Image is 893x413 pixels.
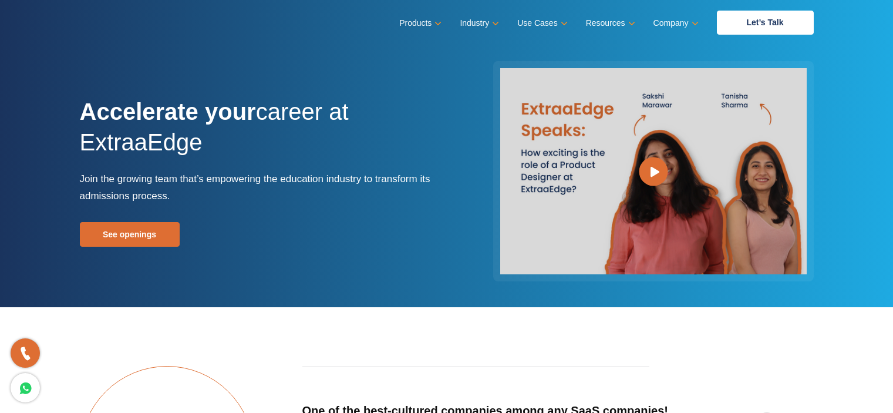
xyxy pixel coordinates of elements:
h1: career at ExtraaEdge [80,96,438,170]
a: Industry [460,15,497,32]
a: Use Cases [517,15,565,32]
strong: Accelerate your [80,99,256,125]
a: Company [653,15,696,32]
a: See openings [80,222,180,247]
p: Join the growing team that’s empowering the education industry to transform its admissions process. [80,170,438,204]
a: Let’s Talk [717,11,814,35]
a: Products [399,15,439,32]
a: Resources [586,15,633,32]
